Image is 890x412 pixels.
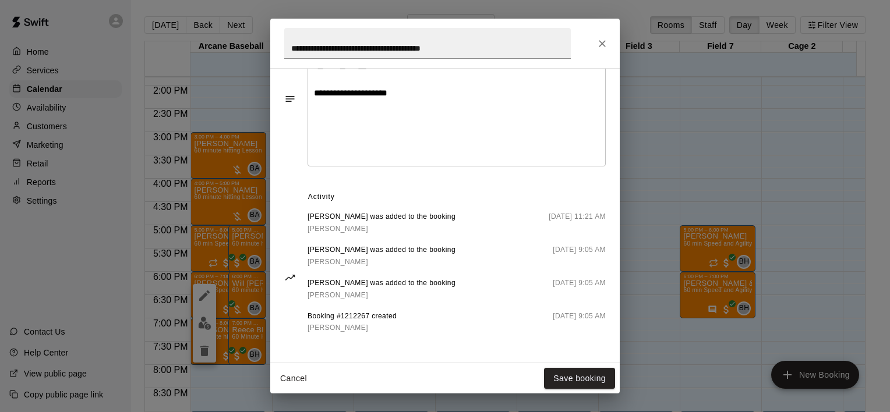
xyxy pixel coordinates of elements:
span: [DATE] 9:05 AM [553,244,606,268]
span: [PERSON_NAME] [308,324,368,332]
svg: Activity [284,272,296,283]
span: [DATE] 11:21 AM [549,211,606,235]
span: [PERSON_NAME] [308,291,368,299]
a: [PERSON_NAME] [308,322,397,334]
span: [DATE] 9:05 AM [553,278,606,301]
button: Close [592,33,613,54]
span: [PERSON_NAME] [308,258,368,266]
span: [PERSON_NAME] [308,225,368,233]
span: [DATE] 9:05 AM [553,311,606,335]
a: [PERSON_NAME] [308,289,455,301]
a: [PERSON_NAME] [308,256,455,268]
a: [PERSON_NAME] [308,223,455,235]
span: Activity [308,188,606,207]
span: [PERSON_NAME] was added to the booking [308,278,455,289]
span: [PERSON_NAME] was added to the booking [308,244,455,256]
button: Save booking [544,368,615,389]
svg: Notes [284,93,296,105]
span: [PERSON_NAME] was added to the booking [308,211,455,223]
span: Booking #1212267 created [308,311,397,322]
button: Cancel [275,368,312,389]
